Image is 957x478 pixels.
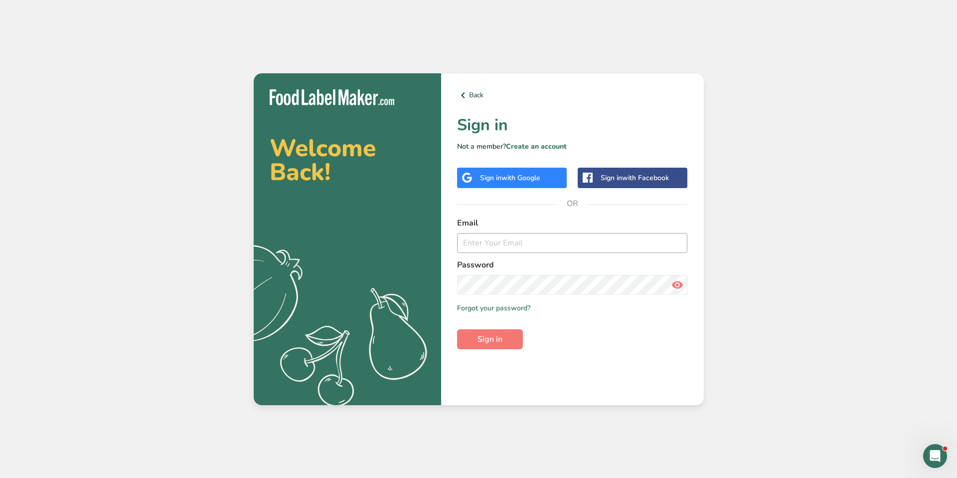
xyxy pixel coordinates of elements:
[457,113,688,137] h1: Sign in
[506,142,567,151] a: Create an account
[480,173,540,183] div: Sign in
[501,173,540,183] span: with Google
[457,89,688,101] a: Back
[457,233,688,253] input: Enter Your Email
[457,329,523,349] button: Sign in
[601,173,669,183] div: Sign in
[457,259,688,271] label: Password
[478,333,502,345] span: Sign in
[457,303,530,313] a: Forgot your password?
[270,89,394,106] img: Food Label Maker
[557,189,587,219] span: OR
[270,136,425,184] h2: Welcome Back!
[622,173,669,183] span: with Facebook
[457,217,688,229] label: Email
[457,141,688,152] p: Not a member?
[923,444,947,468] iframe: Intercom live chat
